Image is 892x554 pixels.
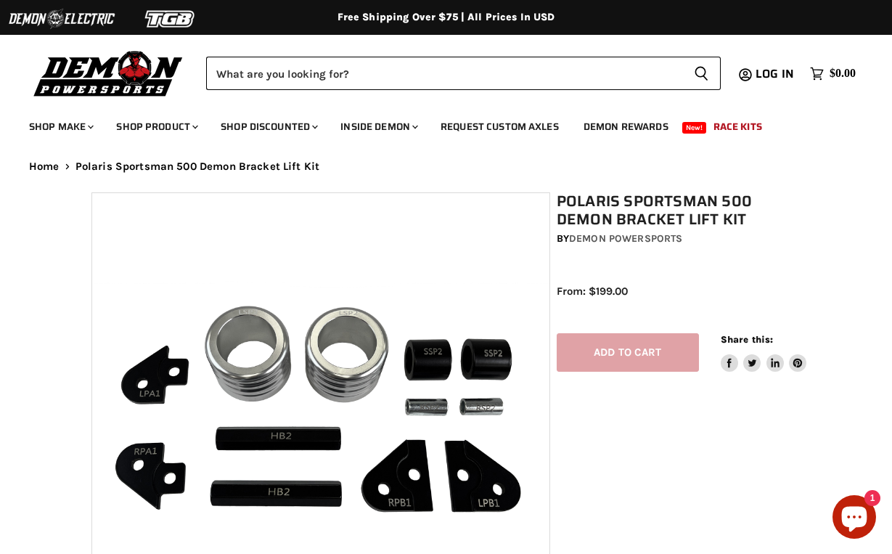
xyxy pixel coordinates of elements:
inbox-online-store-chat: Shopify online store chat [828,495,880,542]
div: by [557,231,807,247]
button: Search [682,57,721,90]
a: Inside Demon [330,112,427,142]
span: $0.00 [830,67,856,81]
span: From: $199.00 [557,285,628,298]
a: Shop Discounted [210,112,327,142]
a: Race Kits [703,112,773,142]
a: Shop Product [105,112,207,142]
img: Demon Powersports [29,47,188,99]
ul: Main menu [18,106,852,142]
img: TGB Logo 2 [116,5,225,33]
input: Search [206,57,682,90]
span: Polaris Sportsman 500 Demon Bracket Lift Kit [75,160,320,173]
aside: Share this: [721,333,807,372]
span: New! [682,122,707,134]
span: Log in [756,65,794,83]
a: Home [29,160,60,173]
form: Product [206,57,721,90]
a: Log in [749,68,803,81]
a: $0.00 [803,63,863,84]
h1: Polaris Sportsman 500 Demon Bracket Lift Kit [557,192,807,229]
span: Share this: [721,334,773,345]
a: Shop Make [18,112,102,142]
a: Demon Rewards [573,112,679,142]
img: Demon Electric Logo 2 [7,5,116,33]
a: Request Custom Axles [430,112,570,142]
a: Demon Powersports [569,232,682,245]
